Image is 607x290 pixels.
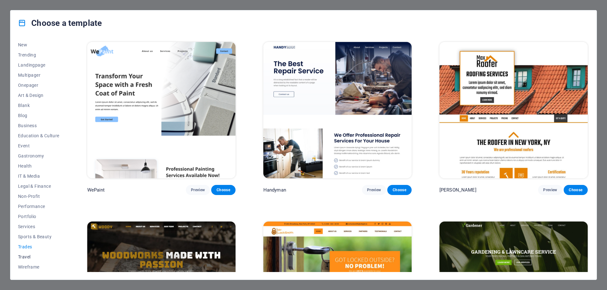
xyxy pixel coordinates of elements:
[569,187,583,192] span: Choose
[18,131,59,141] button: Education & Culture
[211,185,235,195] button: Choose
[439,42,588,178] img: Max Roofer
[18,201,59,211] button: Performance
[18,133,59,138] span: Education & Culture
[18,264,59,269] span: Wireframe
[543,187,557,192] span: Preview
[18,224,59,229] span: Services
[18,204,59,209] span: Performance
[367,187,381,192] span: Preview
[18,151,59,161] button: Gastronomy
[18,52,59,57] span: Trending
[18,163,59,169] span: Health
[216,187,230,192] span: Choose
[18,50,59,60] button: Trending
[18,100,59,110] button: Blank
[18,171,59,181] button: IT & Media
[263,187,286,193] p: Handyman
[392,187,406,192] span: Choose
[18,83,59,88] span: Onepager
[18,70,59,80] button: Multipager
[538,185,562,195] button: Preview
[18,40,59,50] button: New
[564,185,588,195] button: Choose
[18,143,59,148] span: Event
[18,161,59,171] button: Health
[18,194,59,199] span: Non-Profit
[18,90,59,100] button: Art & Design
[439,187,476,193] p: [PERSON_NAME]
[18,191,59,201] button: Non-Profit
[18,73,59,78] span: Multipager
[18,18,102,28] h4: Choose a template
[362,185,386,195] button: Preview
[18,60,59,70] button: Landingpage
[18,110,59,121] button: Blog
[18,93,59,98] span: Art & Design
[18,234,59,239] span: Sports & Beauty
[18,181,59,191] button: Legal & Finance
[18,214,59,219] span: Portfolio
[87,42,236,178] img: WePaint
[18,123,59,128] span: Business
[18,222,59,232] button: Services
[186,185,210,195] button: Preview
[18,103,59,108] span: Blank
[18,121,59,131] button: Business
[18,254,59,259] span: Travel
[18,62,59,68] span: Landingpage
[18,244,59,249] span: Trades
[18,262,59,272] button: Wireframe
[263,42,412,178] img: Handyman
[18,153,59,158] span: Gastronomy
[387,185,411,195] button: Choose
[18,141,59,151] button: Event
[18,242,59,252] button: Trades
[18,113,59,118] span: Blog
[191,187,205,192] span: Preview
[18,211,59,222] button: Portfolio
[18,42,59,47] span: New
[18,184,59,189] span: Legal & Finance
[87,187,105,193] p: WePaint
[18,252,59,262] button: Travel
[18,80,59,90] button: Onepager
[18,174,59,179] span: IT & Media
[18,232,59,242] button: Sports & Beauty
